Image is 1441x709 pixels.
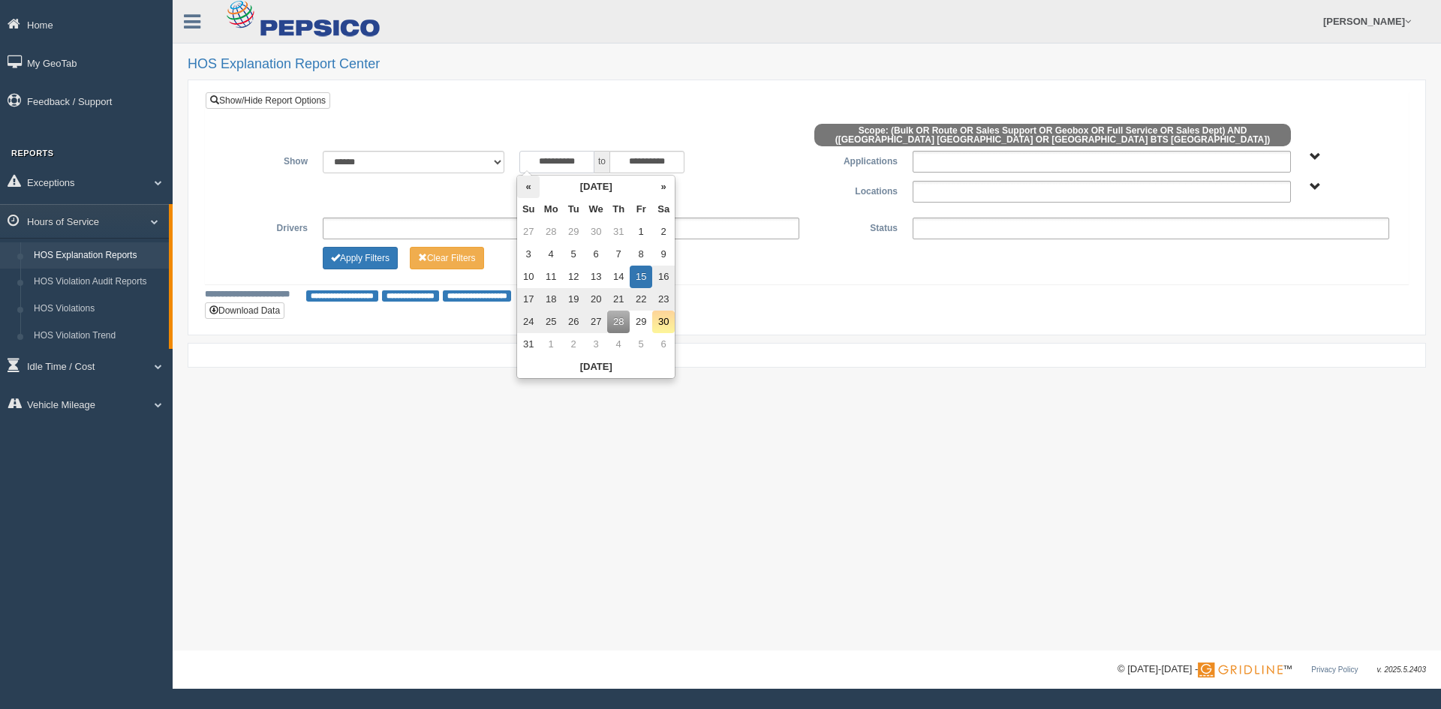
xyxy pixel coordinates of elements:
[27,323,169,350] a: HOS Violation Trend
[630,311,652,333] td: 29
[217,151,315,169] label: Show
[540,288,562,311] td: 18
[540,311,562,333] td: 25
[517,176,540,198] th: «
[585,288,607,311] td: 20
[1311,665,1358,674] a: Privacy Policy
[607,288,630,311] td: 21
[652,311,675,333] td: 30
[585,243,607,266] td: 6
[517,356,675,378] th: [DATE]
[630,198,652,221] th: Fr
[652,333,675,356] td: 6
[540,198,562,221] th: Mo
[585,221,607,243] td: 30
[205,302,284,319] button: Download Data
[517,221,540,243] td: 27
[630,221,652,243] td: 1
[540,176,652,198] th: [DATE]
[607,198,630,221] th: Th
[188,57,1426,72] h2: HOS Explanation Report Center
[807,181,905,199] label: Locations
[814,124,1291,146] span: Scope: (Bulk OR Route OR Sales Support OR Geobox OR Full Service OR Sales Dept) AND ([GEOGRAPHIC_...
[517,243,540,266] td: 3
[585,266,607,288] td: 13
[585,311,607,333] td: 27
[517,288,540,311] td: 17
[807,151,905,169] label: Applications
[607,311,630,333] td: 28
[607,243,630,266] td: 7
[540,333,562,356] td: 1
[517,333,540,356] td: 31
[517,266,540,288] td: 10
[562,266,585,288] td: 12
[562,198,585,221] th: Tu
[607,266,630,288] td: 14
[652,221,675,243] td: 2
[410,247,484,269] button: Change Filter Options
[652,243,675,266] td: 9
[652,288,675,311] td: 23
[607,333,630,356] td: 4
[652,176,675,198] th: »
[562,333,585,356] td: 2
[517,311,540,333] td: 24
[1118,662,1426,677] div: © [DATE]-[DATE] - ™
[562,221,585,243] td: 29
[562,243,585,266] td: 5
[585,333,607,356] td: 3
[27,269,169,296] a: HOS Violation Audit Reports
[540,266,562,288] td: 11
[652,198,675,221] th: Sa
[562,288,585,311] td: 19
[807,218,905,236] label: Status
[652,266,675,288] td: 16
[217,218,315,236] label: Drivers
[630,266,652,288] td: 15
[27,242,169,269] a: HOS Explanation Reports
[323,247,398,269] button: Change Filter Options
[585,198,607,221] th: We
[607,221,630,243] td: 31
[540,243,562,266] td: 4
[630,243,652,266] td: 8
[594,151,609,173] span: to
[1377,665,1426,674] span: v. 2025.5.2403
[517,198,540,221] th: Su
[206,92,330,109] a: Show/Hide Report Options
[630,333,652,356] td: 5
[27,296,169,323] a: HOS Violations
[1198,662,1283,677] img: Gridline
[562,311,585,333] td: 26
[540,221,562,243] td: 28
[630,288,652,311] td: 22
